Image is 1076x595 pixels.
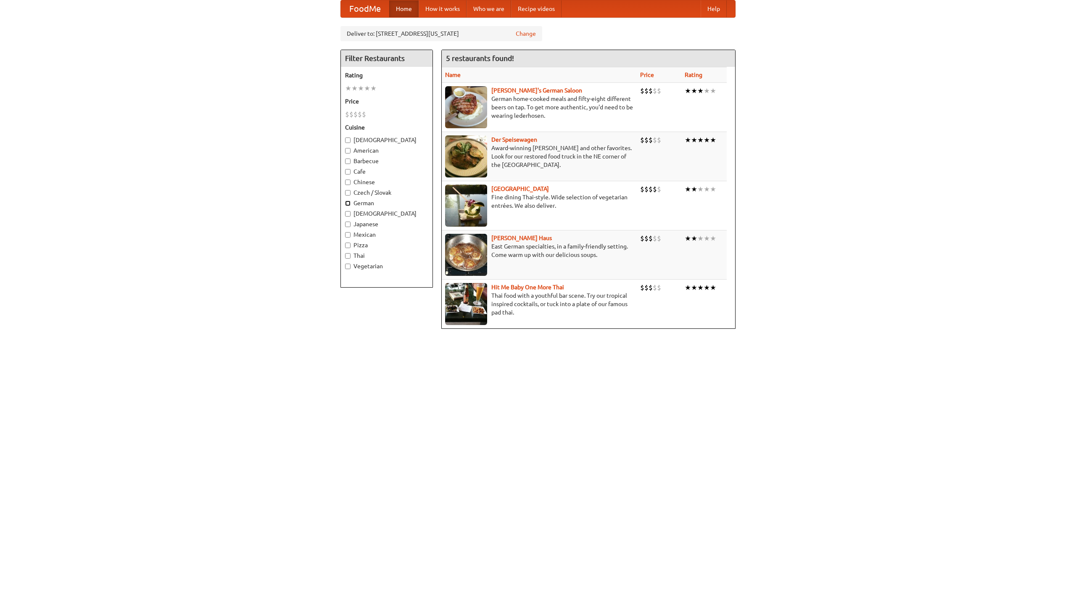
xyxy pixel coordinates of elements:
h5: Price [345,97,428,106]
a: [PERSON_NAME]'s German Saloon [491,87,582,94]
li: $ [345,110,349,119]
li: $ [657,283,661,292]
label: German [345,199,428,207]
a: Price [640,71,654,78]
li: $ [657,135,661,145]
label: Thai [345,251,428,260]
div: Deliver to: [STREET_ADDRESS][US_STATE] [340,26,542,41]
input: German [345,201,351,206]
li: $ [649,234,653,243]
li: ★ [691,135,697,145]
li: $ [644,185,649,194]
li: $ [640,234,644,243]
li: ★ [704,185,710,194]
li: $ [657,86,661,95]
label: [DEMOGRAPHIC_DATA] [345,209,428,218]
label: Chinese [345,178,428,186]
a: How it works [419,0,467,17]
li: ★ [685,135,691,145]
li: $ [644,86,649,95]
li: $ [649,283,653,292]
input: American [345,148,351,153]
input: Pizza [345,243,351,248]
li: ★ [704,86,710,95]
p: Award-winning [PERSON_NAME] and other favorites. Look for our restored food truck in the NE corne... [445,144,633,169]
li: ★ [697,86,704,95]
li: $ [644,283,649,292]
input: Vegetarian [345,264,351,269]
li: $ [649,135,653,145]
li: $ [649,86,653,95]
label: Pizza [345,241,428,249]
li: $ [653,86,657,95]
label: Barbecue [345,157,428,165]
li: ★ [351,84,358,93]
input: Barbecue [345,159,351,164]
li: $ [657,185,661,194]
p: Fine dining Thai-style. Wide selection of vegetarian entrées. We also deliver. [445,193,633,210]
li: $ [640,283,644,292]
a: Hit Me Baby One More Thai [491,284,564,291]
h4: Filter Restaurants [341,50,433,67]
li: ★ [710,135,716,145]
a: Recipe videos [511,0,562,17]
input: Mexican [345,232,351,238]
label: Cafe [345,167,428,176]
img: esthers.jpg [445,86,487,128]
li: $ [358,110,362,119]
a: FoodMe [341,0,389,17]
ng-pluralize: 5 restaurants found! [446,54,514,62]
li: ★ [685,185,691,194]
input: Japanese [345,222,351,227]
a: [PERSON_NAME] Haus [491,235,552,241]
li: ★ [345,84,351,93]
li: $ [644,135,649,145]
li: $ [362,110,366,119]
li: $ [653,135,657,145]
label: American [345,146,428,155]
input: [DEMOGRAPHIC_DATA] [345,211,351,217]
li: ★ [364,84,370,93]
li: $ [640,86,644,95]
li: $ [644,234,649,243]
li: $ [353,110,358,119]
li: $ [640,185,644,194]
a: Der Speisewagen [491,136,537,143]
li: $ [653,234,657,243]
label: Mexican [345,230,428,239]
input: Cafe [345,169,351,175]
p: German home-cooked meals and fifty-eight different beers on tap. To get more authentic, you'd nee... [445,95,633,120]
li: ★ [697,185,704,194]
li: ★ [358,84,364,93]
a: Rating [685,71,702,78]
input: Chinese [345,180,351,185]
a: Name [445,71,461,78]
p: Thai food with a youthful bar scene. Try our tropical inspired cocktails, or tuck into a plate of... [445,291,633,317]
li: ★ [685,283,691,292]
a: [GEOGRAPHIC_DATA] [491,185,549,192]
li: $ [649,185,653,194]
img: kohlhaus.jpg [445,234,487,276]
li: ★ [370,84,377,93]
li: $ [653,185,657,194]
a: Home [389,0,419,17]
h5: Cuisine [345,123,428,132]
li: ★ [710,283,716,292]
h5: Rating [345,71,428,79]
li: ★ [685,86,691,95]
a: Change [516,29,536,38]
a: Who we are [467,0,511,17]
input: [DEMOGRAPHIC_DATA] [345,138,351,143]
li: $ [640,135,644,145]
input: Thai [345,253,351,259]
a: Help [701,0,727,17]
p: East German specialties, in a family-friendly setting. Come warm up with our delicious soups. [445,242,633,259]
li: ★ [697,283,704,292]
li: $ [653,283,657,292]
input: Czech / Slovak [345,190,351,196]
li: ★ [697,234,704,243]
